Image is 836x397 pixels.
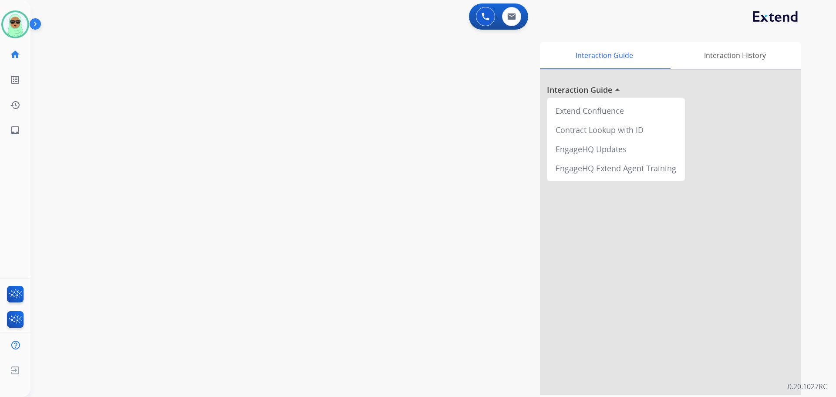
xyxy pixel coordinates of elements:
div: Contract Lookup with ID [550,120,681,139]
div: Extend Confluence [550,101,681,120]
div: EngageHQ Updates [550,139,681,159]
div: Interaction History [668,42,801,69]
p: 0.20.1027RC [788,381,827,392]
mat-icon: inbox [10,125,20,136]
div: EngageHQ Extend Agent Training [550,159,681,178]
mat-icon: home [10,49,20,60]
mat-icon: history [10,100,20,110]
img: avatar [3,12,27,37]
div: Interaction Guide [540,42,668,69]
mat-icon: list_alt [10,75,20,85]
